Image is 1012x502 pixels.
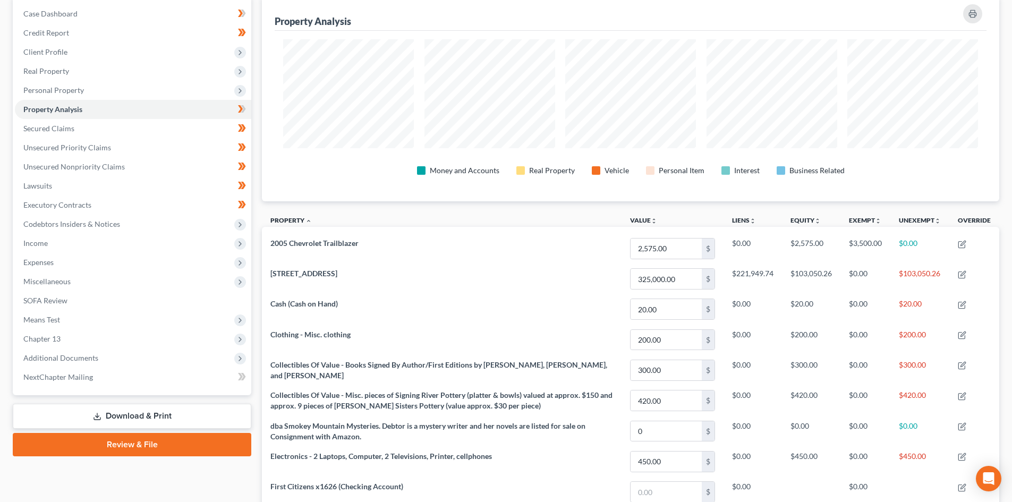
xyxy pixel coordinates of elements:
div: $ [702,390,715,411]
div: $ [702,482,715,502]
td: $300.00 [890,355,949,385]
span: Lawsuits [23,181,52,190]
td: $0.00 [724,446,782,477]
td: $0.00 [840,416,890,446]
td: $200.00 [890,325,949,355]
span: Income [23,239,48,248]
td: $103,050.26 [890,264,949,294]
div: Vehicle [605,165,629,176]
span: Unsecured Priority Claims [23,143,111,152]
a: Download & Print [13,404,251,429]
span: 2005 Chevrolet Trailblazer [270,239,359,248]
td: $0.00 [840,355,890,385]
td: $20.00 [782,294,840,325]
input: 0.00 [631,330,702,350]
a: SOFA Review [15,291,251,310]
span: NextChapter Mailing [23,372,93,381]
span: SOFA Review [23,296,67,305]
div: $ [702,239,715,259]
a: NextChapter Mailing [15,368,251,387]
td: $300.00 [782,355,840,385]
div: $ [702,421,715,441]
span: Additional Documents [23,353,98,362]
input: 0.00 [631,421,702,441]
input: 0.00 [631,390,702,411]
td: $2,575.00 [782,233,840,263]
td: $0.00 [724,416,782,446]
div: Money and Accounts [430,165,499,176]
td: $0.00 [782,416,840,446]
td: $0.00 [724,325,782,355]
a: Case Dashboard [15,4,251,23]
span: Property Analysis [23,105,82,114]
div: $ [702,269,715,289]
a: Lawsuits [15,176,251,195]
span: Case Dashboard [23,9,78,18]
div: Personal Item [659,165,704,176]
div: $ [702,360,715,380]
span: Collectibles Of Value - Books Signed By Author/First Editions by [PERSON_NAME], [PERSON_NAME], an... [270,360,607,380]
span: Cash (Cash on Hand) [270,299,338,308]
div: Business Related [789,165,845,176]
th: Override [949,210,999,234]
td: $0.00 [890,416,949,446]
td: $0.00 [840,446,890,477]
td: $103,050.26 [782,264,840,294]
div: Open Intercom Messenger [976,466,1001,491]
td: $450.00 [782,446,840,477]
a: Property Analysis [15,100,251,119]
span: Real Property [23,66,69,75]
span: Electronics - 2 Laptops, Computer, 2 Televisions, Printer, cellphones [270,452,492,461]
td: $420.00 [890,386,949,416]
div: Interest [734,165,760,176]
td: $200.00 [782,325,840,355]
a: Unsecured Nonpriority Claims [15,157,251,176]
a: Unsecured Priority Claims [15,138,251,157]
i: expand_less [305,218,312,224]
td: $221,949.74 [724,264,782,294]
input: 0.00 [631,299,702,319]
a: Liensunfold_more [732,216,756,224]
span: Personal Property [23,86,84,95]
td: $0.00 [840,386,890,416]
td: $0.00 [840,325,890,355]
i: unfold_more [934,218,941,224]
span: Means Test [23,315,60,324]
div: Real Property [529,165,575,176]
td: $0.00 [840,264,890,294]
span: Unsecured Nonpriority Claims [23,162,125,171]
td: $0.00 [724,355,782,385]
a: Review & File [13,433,251,456]
div: $ [702,452,715,472]
td: $0.00 [890,233,949,263]
span: dba Smokey Mountain Mysteries. Debtor is a mystery writer and her novels are listed for sale on C... [270,421,585,441]
td: $3,500.00 [840,233,890,263]
span: First Citizens x1626 (Checking Account) [270,482,403,491]
td: $450.00 [890,446,949,477]
i: unfold_more [814,218,821,224]
span: Clothing - Misc. clothing [270,330,351,339]
span: Client Profile [23,47,67,56]
input: 0.00 [631,269,702,289]
i: unfold_more [875,218,881,224]
a: Valueunfold_more [630,216,657,224]
span: Collectibles Of Value - Misc. pieces of Signing River Pottery (platter & bowls) valued at approx.... [270,390,613,410]
a: Property expand_less [270,216,312,224]
span: Secured Claims [23,124,74,133]
span: Credit Report [23,28,69,37]
td: $420.00 [782,386,840,416]
td: $0.00 [840,294,890,325]
input: 0.00 [631,360,702,380]
span: Executory Contracts [23,200,91,209]
div: $ [702,299,715,319]
td: $0.00 [724,386,782,416]
input: 0.00 [631,482,702,502]
a: Unexemptunfold_more [899,216,941,224]
span: Expenses [23,258,54,267]
a: Exemptunfold_more [849,216,881,224]
a: Equityunfold_more [790,216,821,224]
td: $20.00 [890,294,949,325]
i: unfold_more [750,218,756,224]
a: Credit Report [15,23,251,42]
div: $ [702,330,715,350]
